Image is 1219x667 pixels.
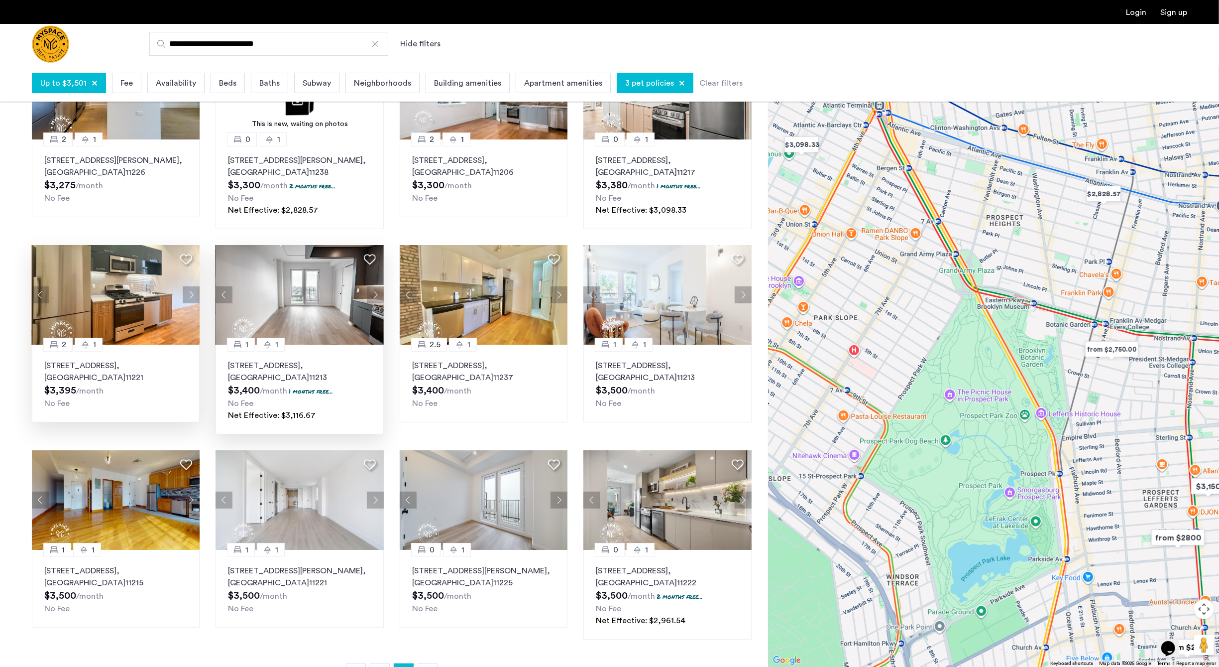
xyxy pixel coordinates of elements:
a: 11[STREET_ADDRESS][PERSON_NAME], [GEOGRAPHIC_DATA]11221No Fee [216,550,383,628]
span: $3,400 [228,386,260,396]
span: Apartment amenities [524,77,602,89]
sub: /month [260,182,288,190]
img: 1997_638568273904992052.jpeg [583,245,752,345]
span: No Fee [228,400,253,407]
span: Net Effective: $2,961.54 [596,617,685,625]
span: Net Effective: $3,098.33 [596,206,686,214]
span: $3,300 [412,180,444,190]
sub: /month [76,387,104,395]
a: 01[STREET_ADDRESS][PERSON_NAME], [GEOGRAPHIC_DATA]11225No Fee [400,550,567,628]
span: Subway [303,77,331,89]
span: 1 [245,339,248,351]
p: [STREET_ADDRESS][PERSON_NAME] 11221 [228,565,371,589]
button: Next apartment [551,286,567,303]
span: No Fee [596,400,621,407]
sub: /month [76,592,104,600]
p: 2 months free... [657,592,703,601]
span: $3,395 [44,386,76,396]
a: Report a map error [1176,660,1216,667]
span: $3,300 [228,180,260,190]
span: $3,380 [596,180,628,190]
button: Previous apartment [400,492,417,509]
span: 0 [430,544,435,556]
sub: /month [628,182,655,190]
p: [STREET_ADDRESS] 11217 [596,154,739,178]
img: 8515455b-be52-4141-8a40-4c35d33cf98b_638911358278034095.jpeg [216,450,384,550]
span: 1 [613,339,616,351]
a: 2.51[STREET_ADDRESS], [GEOGRAPHIC_DATA]11237No Fee [400,345,567,422]
span: Building amenities [434,77,501,89]
div: from $2800 [1147,527,1209,549]
span: $3,500 [228,591,260,601]
span: No Fee [228,605,253,613]
span: No Fee [44,194,70,202]
button: Drag Pegman onto the map to open Street View [1194,635,1214,655]
span: 1 [643,339,646,351]
a: Terms (opens in new tab) [1157,660,1170,667]
span: 1 [461,133,464,145]
span: $3,500 [596,591,628,601]
span: 2.5 [430,339,441,351]
span: Net Effective: $3,116.67 [228,411,316,419]
img: Google [771,654,803,667]
span: Fee [120,77,133,89]
span: 0 [613,544,618,556]
a: Cazamio Logo [32,25,69,63]
span: Up to $3,501 [40,77,87,89]
button: Previous apartment [32,286,49,303]
img: d0e56a97-1207-423d-8c07-3ef98b21e305_638906185508276634.jpeg [32,245,200,345]
span: Baths [259,77,280,89]
span: Beds [219,77,236,89]
button: Next apartment [551,492,567,509]
button: Next apartment [735,286,752,303]
p: [STREET_ADDRESS] 11213 [596,360,739,384]
img: logo [32,25,69,63]
span: $3,500 [412,591,444,601]
button: Show or hide filters [400,38,441,50]
span: Availability [156,77,196,89]
p: [STREET_ADDRESS] 11206 [412,154,555,178]
span: 1 [645,544,648,556]
a: 01[STREET_ADDRESS][PERSON_NAME], [GEOGRAPHIC_DATA]112382 months free...No FeeNet Effective: $2,82... [216,139,383,229]
button: Previous apartment [400,286,417,303]
button: Map camera controls [1194,599,1214,619]
span: No Fee [228,194,253,202]
sub: /month [444,592,471,600]
span: $3,275 [44,180,76,190]
sub: /month [628,387,655,395]
a: 21[STREET_ADDRESS], [GEOGRAPHIC_DATA]11206No Fee [400,139,567,217]
p: [STREET_ADDRESS][PERSON_NAME] 11238 [228,154,371,178]
span: 1 [275,339,278,351]
sub: /month [76,182,103,190]
p: [STREET_ADDRESS] 11215 [44,565,187,589]
span: No Fee [44,605,70,613]
p: 1 months free... [289,387,333,396]
a: 01[STREET_ADDRESS], [GEOGRAPHIC_DATA]112222 months free...No FeeNet Effective: $2,961.54 [583,550,751,640]
sub: /month [628,592,655,600]
img: a8b926f1-9a91-4e5e-b036-feb4fe78ee5d_638710899895125634.jpeg [400,450,568,550]
span: 2 [62,339,66,351]
span: No Fee [412,400,438,407]
div: $3,098.33 [780,133,823,156]
div: from $2,750.00 [1081,338,1142,361]
span: 1 [93,133,96,145]
div: This is new, waiting on photos [221,119,379,130]
p: 1 months free... [657,182,701,190]
a: 21[STREET_ADDRESS][PERSON_NAME], [GEOGRAPHIC_DATA]11226No Fee [32,139,200,217]
a: 11[STREET_ADDRESS], [GEOGRAPHIC_DATA]112131 months free...No FeeNet Effective: $3,116.67 [216,345,383,434]
p: [STREET_ADDRESS][PERSON_NAME] 11225 [412,565,555,589]
span: 2 [62,133,66,145]
p: [STREET_ADDRESS][PERSON_NAME] 11226 [44,154,187,178]
button: Previous apartment [216,286,232,303]
button: Next apartment [183,492,200,509]
iframe: chat widget [1157,627,1189,657]
a: 21[STREET_ADDRESS], [GEOGRAPHIC_DATA]11221No Fee [32,345,200,422]
sub: /month [260,387,287,395]
span: 0 [245,133,250,145]
button: Next apartment [367,492,384,509]
span: 1 [62,544,65,556]
sub: /month [260,592,287,600]
a: Registration [1160,8,1187,16]
span: 2 [430,133,434,145]
span: No Fee [596,194,621,202]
